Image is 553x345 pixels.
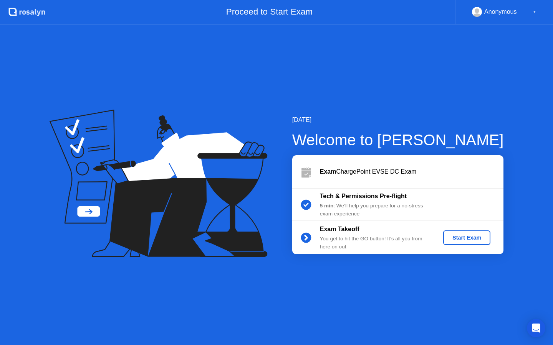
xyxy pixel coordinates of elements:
div: Anonymous [484,7,517,17]
div: Open Intercom Messenger [527,319,545,337]
b: 5 min [320,203,334,209]
b: Tech & Permissions Pre-flight [320,193,407,199]
b: Exam [320,168,336,175]
div: ChargePoint EVSE DC Exam [320,167,503,176]
div: Welcome to [PERSON_NAME] [292,128,504,151]
button: Start Exam [443,230,490,245]
div: : We’ll help you prepare for a no-stress exam experience [320,202,430,218]
div: [DATE] [292,115,504,125]
b: Exam Takeoff [320,226,359,232]
div: Start Exam [446,235,487,241]
div: ▼ [533,7,536,17]
div: You get to hit the GO button! It’s all you from here on out [320,235,430,251]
